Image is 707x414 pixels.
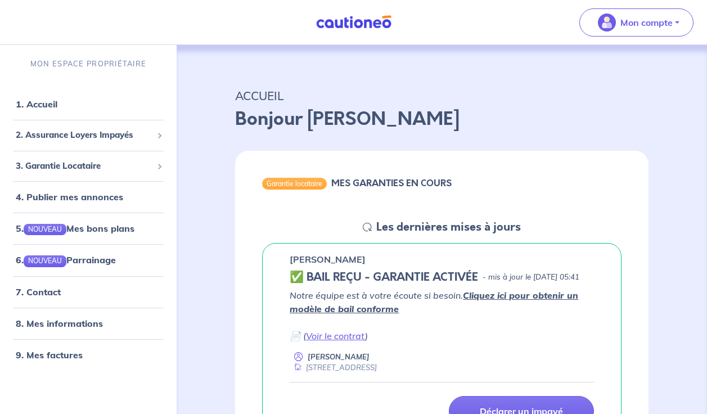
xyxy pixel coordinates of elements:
p: [PERSON_NAME] [290,253,366,266]
div: 5.NOUVEAUMes bons plans [4,217,172,240]
h5: Les dernières mises à jours [376,220,521,234]
div: 1. Accueil [4,93,172,115]
a: Voir le contrat [306,330,365,341]
div: 6.NOUVEAUParrainage [4,249,172,271]
a: 4. Publier mes annonces [16,191,123,202]
p: Bonjour [PERSON_NAME] [235,106,649,133]
div: [STREET_ADDRESS] [290,362,377,373]
img: illu_account_valid_menu.svg [598,13,616,31]
span: 2. Assurance Loyers Impayés [16,129,152,142]
h5: ✅ BAIL REÇU - GARANTIE ACTIVÉE [290,271,478,284]
p: MON ESPACE PROPRIÉTAIRE [30,58,146,69]
a: Cliquez ici pour obtenir un modèle de bail conforme [290,290,578,314]
div: 7. Contact [4,281,172,303]
div: 9. Mes factures [4,344,172,366]
a: 1. Accueil [16,98,57,110]
div: 2. Assurance Loyers Impayés [4,124,172,146]
p: ACCUEIL [235,85,649,106]
a: 9. Mes factures [16,349,83,361]
em: Notre équipe est à votre écoute si besoin. [290,290,578,314]
a: 7. Contact [16,286,61,298]
a: 5.NOUVEAUMes bons plans [16,223,134,234]
img: Cautioneo [312,15,396,29]
button: illu_account_valid_menu.svgMon compte [579,8,694,37]
span: 3. Garantie Locataire [16,160,152,173]
h6: MES GARANTIES EN COURS [331,178,452,188]
div: Garantie locataire [262,178,327,189]
div: 8. Mes informations [4,312,172,335]
div: 4. Publier mes annonces [4,186,172,208]
a: 6.NOUVEAUParrainage [16,254,116,265]
em: 📄 ( ) [290,330,368,341]
div: state: CONTRACT-VALIDATED, Context: IN-LANDLORD,IN-LANDLORD [290,271,594,284]
p: Mon compte [620,16,673,29]
p: - mis à jour le [DATE] 05:41 [483,272,579,283]
a: 8. Mes informations [16,318,103,329]
p: [PERSON_NAME] [308,352,370,362]
div: 3. Garantie Locataire [4,155,172,177]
